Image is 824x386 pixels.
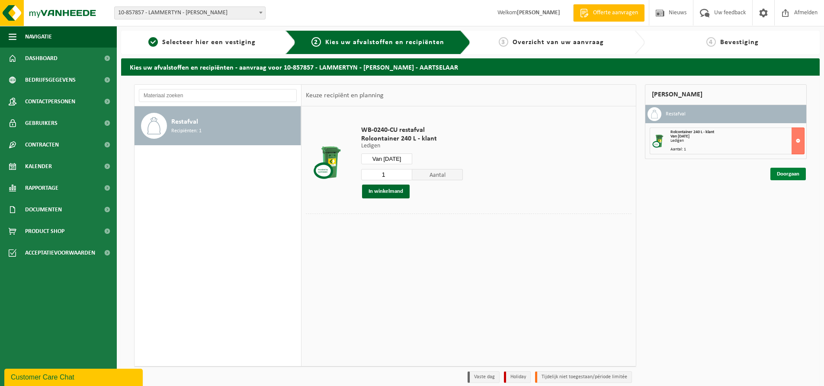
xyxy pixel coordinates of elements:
[25,69,76,91] span: Bedrijfsgegevens
[670,147,804,152] div: Aantal: 1
[361,126,463,134] span: WB-0240-CU restafval
[361,143,463,149] p: Ledigen
[25,220,64,242] span: Product Shop
[162,39,256,46] span: Selecteer hier een vestiging
[361,134,463,143] span: Rolcontainer 240 L - klant
[535,371,632,383] li: Tijdelijk niet toegestaan/période limitée
[311,37,321,47] span: 2
[361,153,412,164] input: Selecteer datum
[468,371,500,383] li: Vaste dag
[25,156,52,177] span: Kalender
[139,89,297,102] input: Materiaal zoeken
[115,7,265,19] span: 10-857857 - LAMMERTYN - ILKNUR ALTINTAS - AARTSELAAR
[125,37,279,48] a: 1Selecteer hier een vestiging
[25,26,52,48] span: Navigatie
[645,84,807,105] div: [PERSON_NAME]
[121,58,820,75] h2: Kies uw afvalstoffen en recipiënten - aanvraag voor 10-857857 - LAMMERTYN - [PERSON_NAME] - AARTS...
[25,48,58,69] span: Dashboard
[148,37,158,47] span: 1
[517,10,560,16] strong: [PERSON_NAME]
[25,242,95,264] span: Acceptatievoorwaarden
[25,112,58,134] span: Gebruikers
[513,39,604,46] span: Overzicht van uw aanvraag
[325,39,444,46] span: Kies uw afvalstoffen en recipiënten
[591,9,640,17] span: Offerte aanvragen
[135,106,301,145] button: Restafval Recipiënten: 1
[301,85,388,106] div: Keuze recipiënt en planning
[720,39,759,46] span: Bevestiging
[114,6,266,19] span: 10-857857 - LAMMERTYN - ILKNUR ALTINTAS - AARTSELAAR
[670,134,689,139] strong: Van [DATE]
[171,117,198,127] span: Restafval
[573,4,644,22] a: Offerte aanvragen
[706,37,716,47] span: 4
[25,199,62,220] span: Documenten
[770,168,806,180] a: Doorgaan
[171,127,202,135] span: Recipiënten: 1
[666,107,686,121] h3: Restafval
[4,367,144,386] iframe: chat widget
[25,177,58,199] span: Rapportage
[412,169,463,180] span: Aantal
[25,134,59,156] span: Contracten
[504,371,531,383] li: Holiday
[499,37,508,47] span: 3
[362,185,410,198] button: In winkelmand
[25,91,75,112] span: Contactpersonen
[670,130,714,134] span: Rolcontainer 240 L - klant
[670,139,804,143] div: Ledigen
